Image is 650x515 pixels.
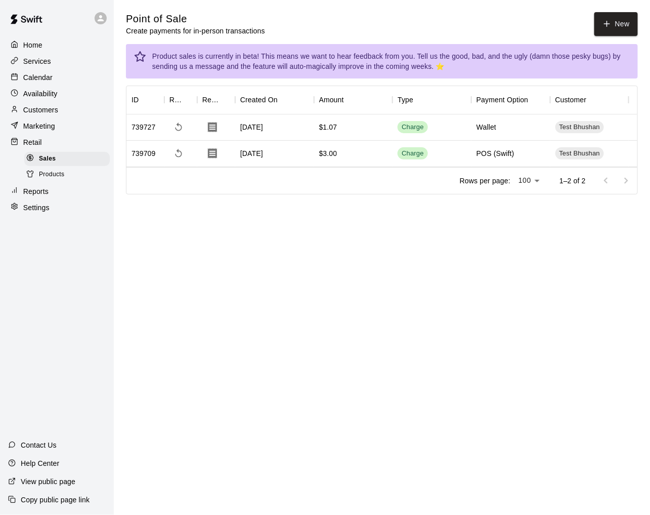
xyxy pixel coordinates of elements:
[555,86,587,114] div: Customer
[126,86,164,114] div: ID
[24,152,110,166] div: Sales
[278,93,292,107] button: Sort
[235,114,314,141] div: [DATE]
[476,148,514,159] div: POS (Swift)
[23,137,42,147] p: Retail
[550,86,629,114] div: Customer
[21,495,90,505] p: Copy public page link
[24,151,114,167] a: Sales
[23,40,42,50] p: Home
[23,121,55,131] p: Marketing
[169,118,188,136] span: Refund payment
[24,167,114,182] a: Products
[132,86,139,114] div: ID
[8,135,106,150] a: Retail
[24,168,110,182] div: Products
[39,170,65,180] span: Products
[555,149,604,159] span: Test Bhushan
[559,176,586,186] p: 1–2 of 2
[8,200,106,215] a: Settings
[23,203,50,213] p: Settings
[8,86,106,101] a: Availability
[314,86,393,114] div: Amount
[555,147,604,160] div: Test Bhushan
[476,122,496,132] div: Wallet
[594,12,638,36] button: New
[202,86,221,114] div: Receipt
[514,173,543,188] div: 100
[8,102,106,117] a: Customers
[23,186,49,196] p: Reports
[235,141,314,167] div: [DATE]
[8,54,106,69] a: Services
[169,86,183,114] div: Refund
[23,72,53,83] p: Calendar
[471,86,550,114] div: Payment Option
[139,93,153,107] button: Sort
[169,144,188,163] span: Refund payment
[152,47,630,75] div: Product sales is currently in beta! This means we want to hear feedback from you. Tell us the goo...
[197,86,235,114] div: Receipt
[221,93,235,107] button: Sort
[8,184,106,199] a: Reports
[555,123,604,132] span: Test Bhushan
[402,123,424,132] div: Charge
[202,143,223,164] button: Download Receipt
[132,148,156,159] div: 739709
[8,118,106,134] a: Marketing
[23,89,58,99] p: Availability
[529,93,543,107] button: Sort
[319,122,337,132] div: $1.07
[319,148,337,159] div: $3.00
[39,154,56,164] span: Sales
[476,86,529,114] div: Payment Option
[152,62,225,70] a: sending us a message
[23,105,58,115] p: Customers
[344,93,358,107] button: Sort
[393,86,471,114] div: Type
[21,458,59,468] p: Help Center
[460,176,510,186] p: Rows per page:
[240,86,278,114] div: Created On
[587,93,601,107] button: Sort
[183,93,197,107] button: Sort
[164,86,197,114] div: Refund
[132,122,156,132] div: 739727
[21,477,75,487] p: View public page
[202,117,223,137] button: Download Receipt
[398,86,413,114] div: Type
[23,56,51,66] p: Services
[21,440,57,450] p: Contact Us
[413,93,427,107] button: Sort
[8,37,106,53] a: Home
[126,26,265,36] p: Create payments for in-person transactions
[555,121,604,133] div: Test Bhushan
[235,86,314,114] div: Created On
[8,70,106,85] a: Calendar
[319,86,344,114] div: Amount
[126,12,265,26] h5: Point of Sale
[402,149,424,159] div: Charge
